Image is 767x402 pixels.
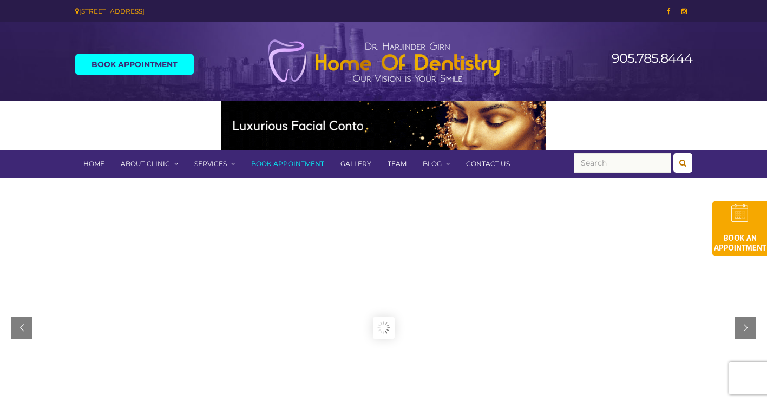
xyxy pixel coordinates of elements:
[415,150,458,178] a: Blog
[113,150,186,178] a: About Clinic
[75,150,113,178] a: Home
[379,150,415,178] a: Team
[75,5,376,17] div: [STREET_ADDRESS]
[332,150,379,178] a: Gallery
[262,39,506,83] img: Home of Dentistry
[221,101,546,150] img: Medspa-Banner-Virtual-Consultation-2-1.gif
[186,150,243,178] a: Services
[75,54,194,75] a: Book Appointment
[712,201,767,256] img: book-an-appointment-hod-gld.png
[574,153,671,173] input: Search
[612,50,692,66] a: 905.785.8444
[243,150,332,178] a: Book Appointment
[458,150,518,178] a: Contact Us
